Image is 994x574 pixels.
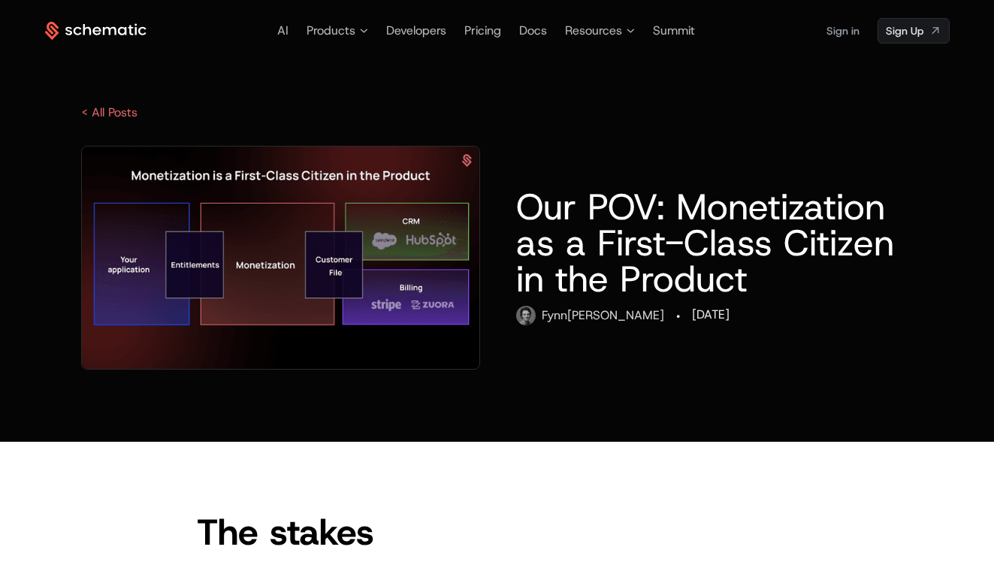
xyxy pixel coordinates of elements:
[81,104,137,120] a: < All Posts
[519,23,547,38] a: Docs
[516,189,913,297] h1: Our POV: Monetization as a First-Class Citizen in the Product
[878,18,950,44] a: [object Object]
[82,147,480,369] img: Monetization as First Class
[197,508,374,556] span: The stakes
[886,23,923,38] span: Sign Up
[307,22,355,40] span: Products
[542,307,664,325] div: Fynn [PERSON_NAME]
[826,19,860,43] a: Sign in
[565,22,622,40] span: Resources
[653,23,695,38] a: Summit
[386,23,446,38] a: Developers
[692,306,730,324] div: [DATE]
[676,306,680,327] div: ·
[277,23,289,38] a: AI
[516,306,536,325] img: fynn
[464,23,501,38] a: Pricing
